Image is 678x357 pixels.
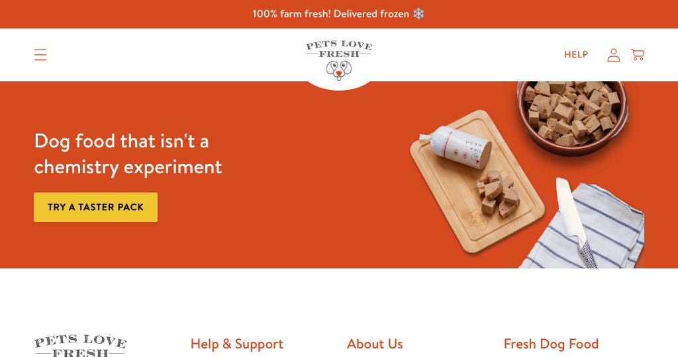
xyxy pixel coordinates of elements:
[347,335,487,352] h2: About Us
[396,81,644,268] img: Fussy
[23,38,58,71] summary: Translation missing: en.sections.header.menu
[34,192,158,222] a: Try a taster pack
[503,335,644,352] h2: Fresh Dog Food
[34,128,282,179] h3: Dog food that isn't a chemistry experiment
[554,42,599,68] a: Help
[191,335,331,352] h2: Help & Support
[306,40,372,81] img: Pets Love Fresh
